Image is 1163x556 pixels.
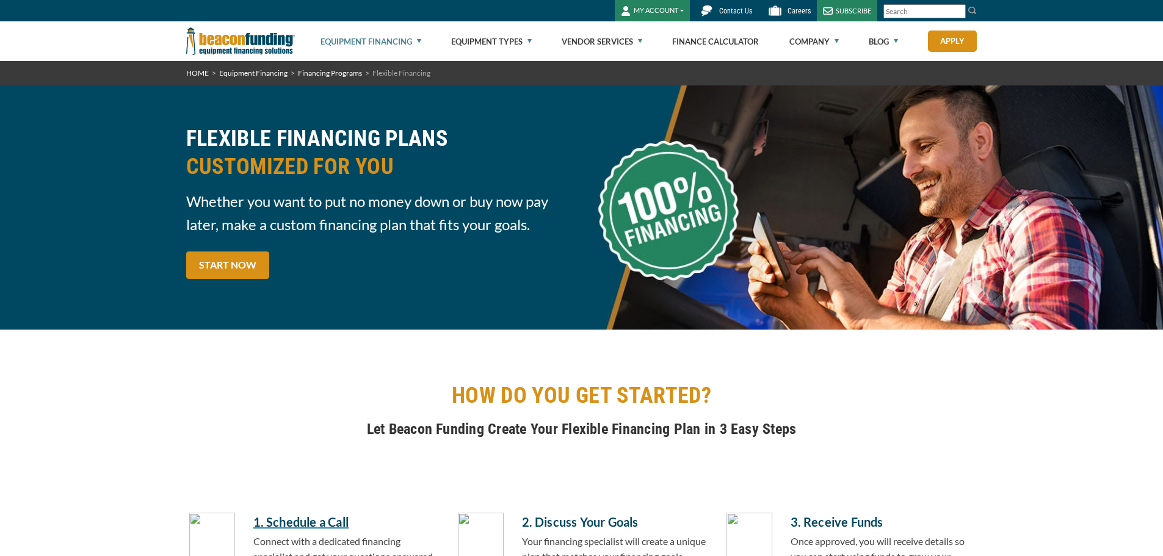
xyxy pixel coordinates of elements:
span: Whether you want to put no money down or buy now pay later, make a custom financing plan that fit... [186,190,574,236]
h2: HOW DO YOU GET STARTED? [186,381,977,410]
a: HOME [186,68,209,78]
h4: Let Beacon Funding Create Your Flexible Financing Plan in 3 Easy Steps [186,419,977,439]
a: Finance Calculator [672,22,759,61]
a: 1. Schedule a Call [253,513,440,531]
a: Equipment Types [451,22,532,61]
a: Equipment Financing [321,22,421,61]
input: Search [883,4,966,18]
img: Search [968,5,977,15]
a: Equipment Financing [219,68,288,78]
a: Financing Programs [298,68,362,78]
h5: 2. Discuss Your Goals [522,513,709,531]
a: Clear search text [953,7,963,16]
span: CUSTOMIZED FOR YOU [186,153,574,181]
h2: FLEXIBLE FINANCING PLANS [186,125,574,181]
a: Vendor Services [562,22,642,61]
span: Contact Us [719,7,752,15]
a: START NOW [186,251,269,279]
span: Careers [788,7,811,15]
a: Blog [869,22,898,61]
img: Beacon Funding Corporation logo [186,21,295,61]
span: Flexible Financing [372,68,430,78]
a: Apply [928,31,977,52]
a: Company [789,22,839,61]
h5: 3. Receive Funds [791,513,977,531]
